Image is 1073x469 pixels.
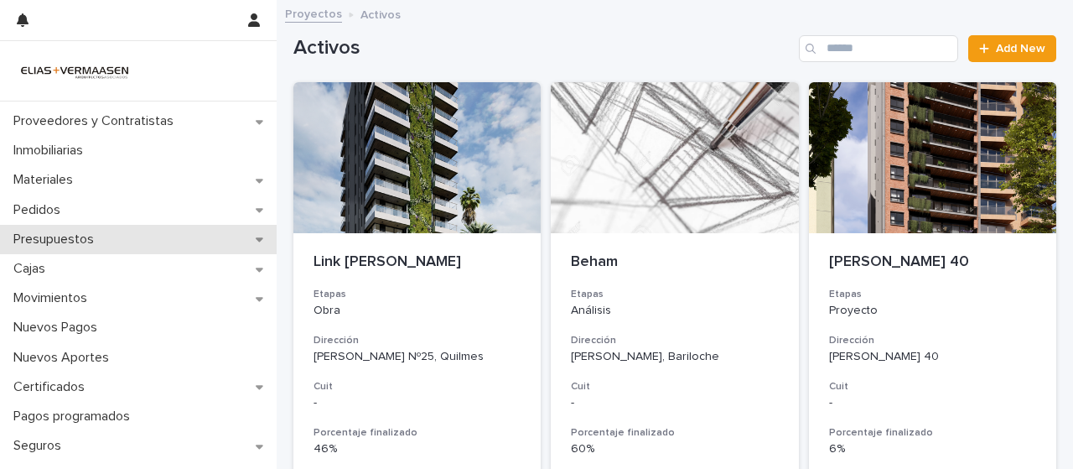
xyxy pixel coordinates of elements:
[829,396,1036,410] p: -
[314,380,521,393] h3: Cuit
[7,261,59,277] p: Cajas
[968,35,1056,62] a: Add New
[7,409,143,425] p: Pagos programados
[571,304,778,318] p: Análisis
[7,320,111,336] p: Nuevos Pagos
[829,442,1036,456] p: 6%
[314,288,521,301] h3: Etapas
[7,350,122,366] p: Nuevos Aportes
[829,304,1036,318] p: Proyecto
[571,288,778,301] h3: Etapas
[7,172,86,188] p: Materiales
[293,36,792,60] h1: Activos
[571,253,778,272] p: Beham
[314,334,521,347] h3: Dirección
[996,43,1045,55] span: Add New
[571,334,778,347] h3: Dirección
[7,113,187,129] p: Proveedores y Contratistas
[7,232,107,248] p: Presupuestos
[829,334,1036,347] h3: Dirección
[571,350,778,364] p: [PERSON_NAME], Bariloche
[829,350,1036,364] p: [PERSON_NAME] 40
[314,442,521,456] p: 46%
[7,379,98,395] p: Certificados
[7,143,96,159] p: Inmobiliarias
[829,380,1036,393] h3: Cuit
[7,438,75,454] p: Seguros
[314,350,521,364] p: [PERSON_NAME] Nº25, Quilmes
[571,426,778,440] h3: Porcentaje finalizado
[829,288,1036,301] h3: Etapas
[7,202,74,218] p: Pedidos
[285,3,342,23] a: Proyectos
[7,290,101,306] p: Movimientos
[360,4,401,23] p: Activos
[571,380,778,393] h3: Cuit
[314,426,521,440] h3: Porcentaje finalizado
[314,304,521,318] p: Obra
[314,396,521,410] p: -
[829,253,1036,272] p: [PERSON_NAME] 40
[829,426,1036,440] h3: Porcentaje finalizado
[571,396,778,410] p: -
[571,442,778,456] p: 60%
[799,35,958,62] input: Search
[314,253,521,272] p: Link [PERSON_NAME]
[13,54,136,87] img: HMeL2XKrRby6DNq2BZlM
